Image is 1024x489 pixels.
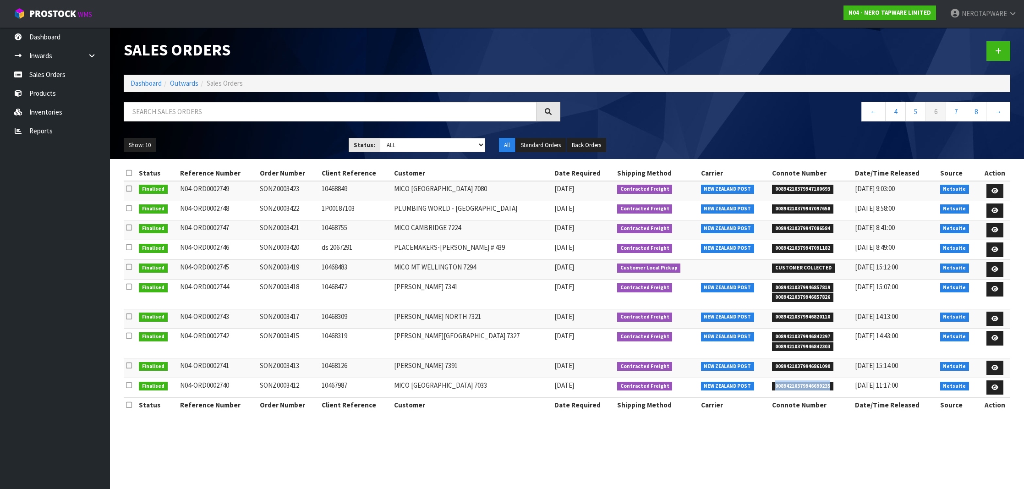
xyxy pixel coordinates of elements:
[617,283,673,292] span: Contracted Freight
[392,201,552,220] td: PLUMBING WORLD - [GEOGRAPHIC_DATA]
[617,185,673,194] span: Contracted Freight
[772,293,833,302] span: 00894210379946857826
[849,9,931,16] strong: N04 - NERO TAPWARE LIMITED
[940,204,969,214] span: Netsuite
[319,329,392,358] td: 10468319
[772,224,833,233] span: 00894210379947086584
[139,382,168,391] span: Finalised
[962,9,1007,18] span: NEROTAPWARE
[617,332,673,341] span: Contracted Freight
[554,361,574,370] span: [DATE]
[615,397,699,412] th: Shipping Method
[392,329,552,358] td: [PERSON_NAME][GEOGRAPHIC_DATA] 7327
[257,260,319,280] td: SONZ0003419
[853,166,938,181] th: Date/Time Released
[701,244,755,253] span: NEW ZEALAND POST
[770,397,852,412] th: Connote Number
[139,264,168,273] span: Finalised
[938,397,980,412] th: Source
[701,224,755,233] span: NEW ZEALAND POST
[772,244,833,253] span: 00894210379947091182
[940,283,969,292] span: Netsuite
[940,313,969,322] span: Netsuite
[552,166,615,181] th: Date Required
[257,201,319,220] td: SONZ0003422
[853,397,938,412] th: Date/Time Released
[137,166,177,181] th: Status
[78,10,92,19] small: WMS
[855,204,895,213] span: [DATE] 8:58:00
[701,204,755,214] span: NEW ZEALAND POST
[855,184,895,193] span: [DATE] 9:03:00
[772,382,833,391] span: 00894210379946699235
[772,362,833,371] span: 00894210379946861090
[139,224,168,233] span: Finalised
[772,264,835,273] span: CUSTOMER COLLECTED
[257,329,319,358] td: SONZ0003415
[701,382,755,391] span: NEW ZEALAND POST
[701,283,755,292] span: NEW ZEALAND POST
[178,378,258,397] td: N04-ORD0002740
[855,331,898,340] span: [DATE] 14:43:00
[392,220,552,240] td: MICO CAMBRIDGE 7224
[552,397,615,412] th: Date Required
[940,332,969,341] span: Netsuite
[855,223,895,232] span: [DATE] 8:41:00
[979,166,1010,181] th: Action
[940,244,969,253] span: Netsuite
[139,313,168,322] span: Finalised
[178,220,258,240] td: N04-ORD0002747
[14,8,25,19] img: cube-alt.png
[554,282,574,291] span: [DATE]
[940,224,969,233] span: Netsuite
[516,138,566,153] button: Standard Orders
[855,263,898,271] span: [DATE] 15:12:00
[986,102,1010,121] a: →
[392,260,552,280] td: MICO MT WELLINGTON 7294
[617,244,673,253] span: Contracted Freight
[319,358,392,378] td: 10468126
[617,264,681,273] span: Customer Local Pickup
[940,382,969,391] span: Netsuite
[124,138,156,153] button: Show: 10
[699,166,770,181] th: Carrier
[855,312,898,321] span: [DATE] 14:13:00
[257,280,319,309] td: SONZ0003418
[772,313,833,322] span: 00894210379946820110
[178,181,258,201] td: N04-ORD0002749
[392,358,552,378] td: [PERSON_NAME] 7391
[124,41,560,59] h1: Sales Orders
[139,204,168,214] span: Finalised
[207,79,243,88] span: Sales Orders
[979,397,1010,412] th: Action
[319,181,392,201] td: 10468849
[257,309,319,329] td: SONZ0003417
[257,378,319,397] td: SONZ0003412
[701,332,755,341] span: NEW ZEALAND POST
[319,397,392,412] th: Client Reference
[617,224,673,233] span: Contracted Freight
[392,181,552,201] td: MICO [GEOGRAPHIC_DATA] 7080
[966,102,986,121] a: 8
[772,342,833,352] span: 00894210379946842303
[855,361,898,370] span: [DATE] 15:14:00
[554,223,574,232] span: [DATE]
[772,332,833,341] span: 00894210379946842297
[139,244,168,253] span: Finalised
[940,362,969,371] span: Netsuite
[554,243,574,252] span: [DATE]
[567,138,606,153] button: Back Orders
[319,240,392,260] td: ds 2067291
[29,8,76,20] span: ProStock
[354,141,375,149] strong: Status:
[178,201,258,220] td: N04-ORD0002748
[257,166,319,181] th: Order Number
[178,397,258,412] th: Reference Number
[701,313,755,322] span: NEW ZEALAND POST
[554,204,574,213] span: [DATE]
[617,382,673,391] span: Contracted Freight
[392,397,552,412] th: Customer
[925,102,946,121] a: 6
[392,378,552,397] td: MICO [GEOGRAPHIC_DATA] 7033
[124,102,537,121] input: Search sales orders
